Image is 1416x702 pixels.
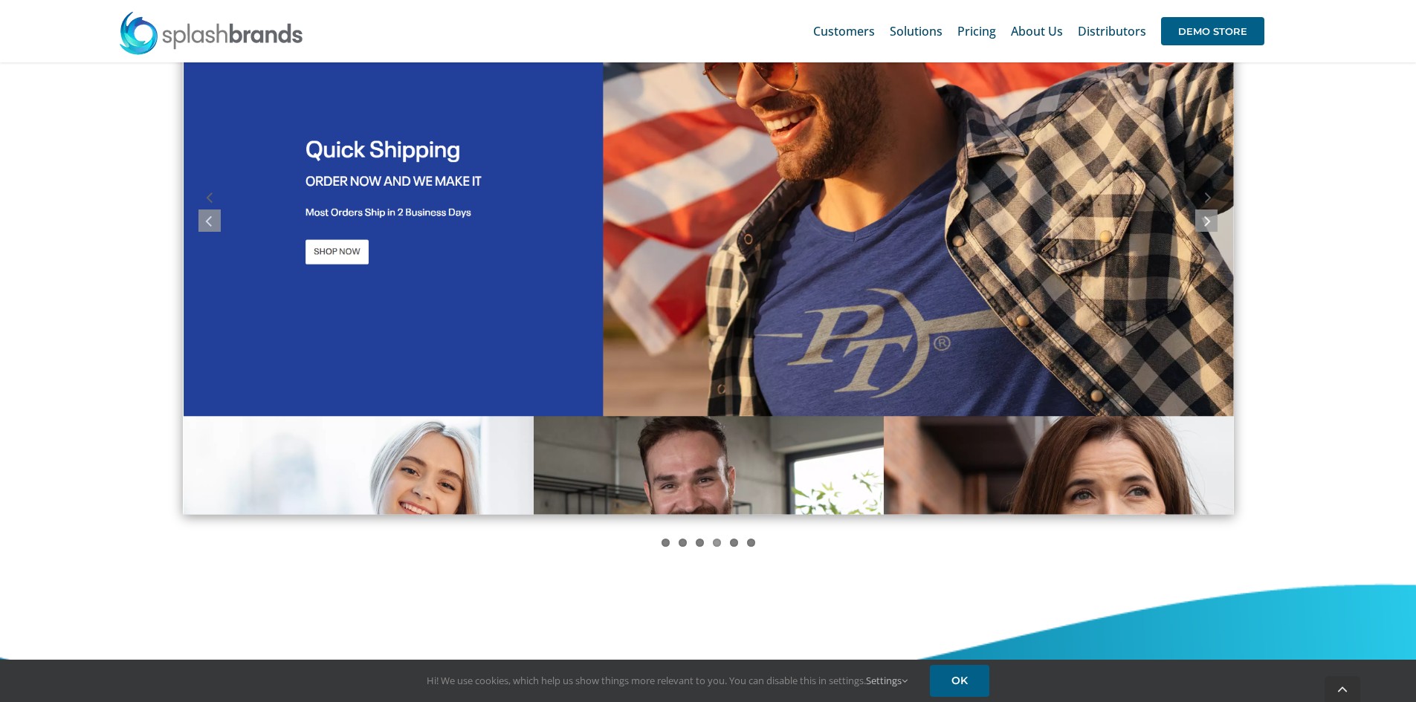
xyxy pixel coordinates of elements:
a: 3 [696,539,704,547]
span: Distributors [1078,25,1146,37]
a: 1 [662,539,670,547]
span: About Us [1011,25,1063,37]
span: DEMO STORE [1161,17,1264,45]
a: 4 [713,539,721,547]
nav: Main Menu Sticky [813,7,1264,55]
a: Customers [813,7,875,55]
a: DEMO STORE [1161,7,1264,55]
a: 6 [747,539,755,547]
a: Distributors [1078,7,1146,55]
span: Hi! We use cookies, which help us show things more relevant to you. You can disable this in setti... [427,674,908,687]
span: Pricing [957,25,996,37]
a: 2 [679,539,687,547]
a: screely-1684640506509 [198,494,1218,510]
a: OK [930,665,989,697]
img: SplashBrands.com Logo [118,10,304,55]
span: Solutions [890,25,943,37]
a: Settings [866,674,908,687]
span: Customers [813,25,875,37]
a: 5 [730,539,738,547]
a: Pricing [957,7,996,55]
